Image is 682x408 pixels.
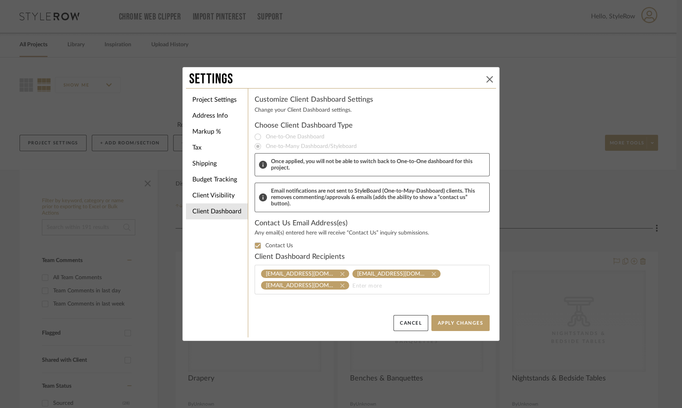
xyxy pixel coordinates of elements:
li: Client Visibility [186,187,248,203]
button: Cancel [393,315,428,331]
mat-icon: clear [336,270,349,278]
mat-icon: clear [427,270,441,278]
p: Any email(s) entered here will receive “Contact Us” inquiry submissions. [255,230,490,236]
span: [EMAIL_ADDRESS][DOMAIN_NAME] [266,282,336,290]
h4: Contact Us Email Address(es) [255,219,490,228]
li: Address Info [186,108,248,124]
h4: Client Dashboard Recipients [255,252,490,262]
li: Budget Tracking [186,171,248,187]
div: Change your Client Dashboard settings. [255,106,490,114]
mat-icon: clear [336,282,349,289]
li: Project Settings [186,92,248,108]
h4: Choose Client Dashboard Type [255,121,490,130]
mat-chip-grid: Email selection [261,268,483,291]
li: Client Dashboard [186,203,248,219]
span: Email notifications are not sent to StyleBoard (One-to-May-Dashboard) clients. This removes comme... [271,188,485,207]
span: [EMAIL_ADDRESS][DOMAIN_NAME] [266,270,336,278]
div: Settings [189,71,483,88]
span: Once applied, you will not be able to switch back to One-to-One dashboard for this project. [271,158,485,171]
li: Shipping [186,156,248,171]
li: Tax [186,140,248,156]
span: [EMAIL_ADDRESS][DOMAIN_NAME] [357,270,427,278]
li: Markup % [186,124,248,140]
h4: Customize Client Dashboard Settings [255,95,490,104]
input: Enter more [352,280,483,291]
mat-radio-group: Select dashboard type [255,132,490,151]
button: Apply Changes [431,315,490,331]
span: Contact Us [265,243,293,248]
